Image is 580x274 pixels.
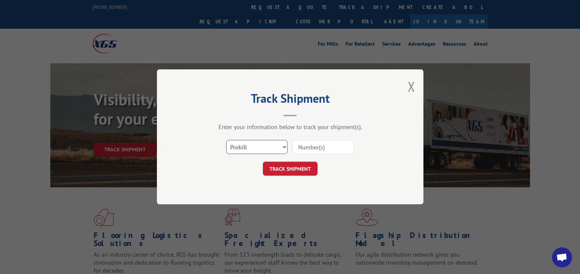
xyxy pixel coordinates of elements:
[552,247,572,267] a: Open chat
[263,162,317,176] button: TRACK SHIPMENT
[292,140,354,154] input: Number(s)
[190,123,390,131] div: Enter your information below to track your shipment(s).
[408,78,415,95] button: Close modal
[190,94,390,106] h2: Track Shipment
